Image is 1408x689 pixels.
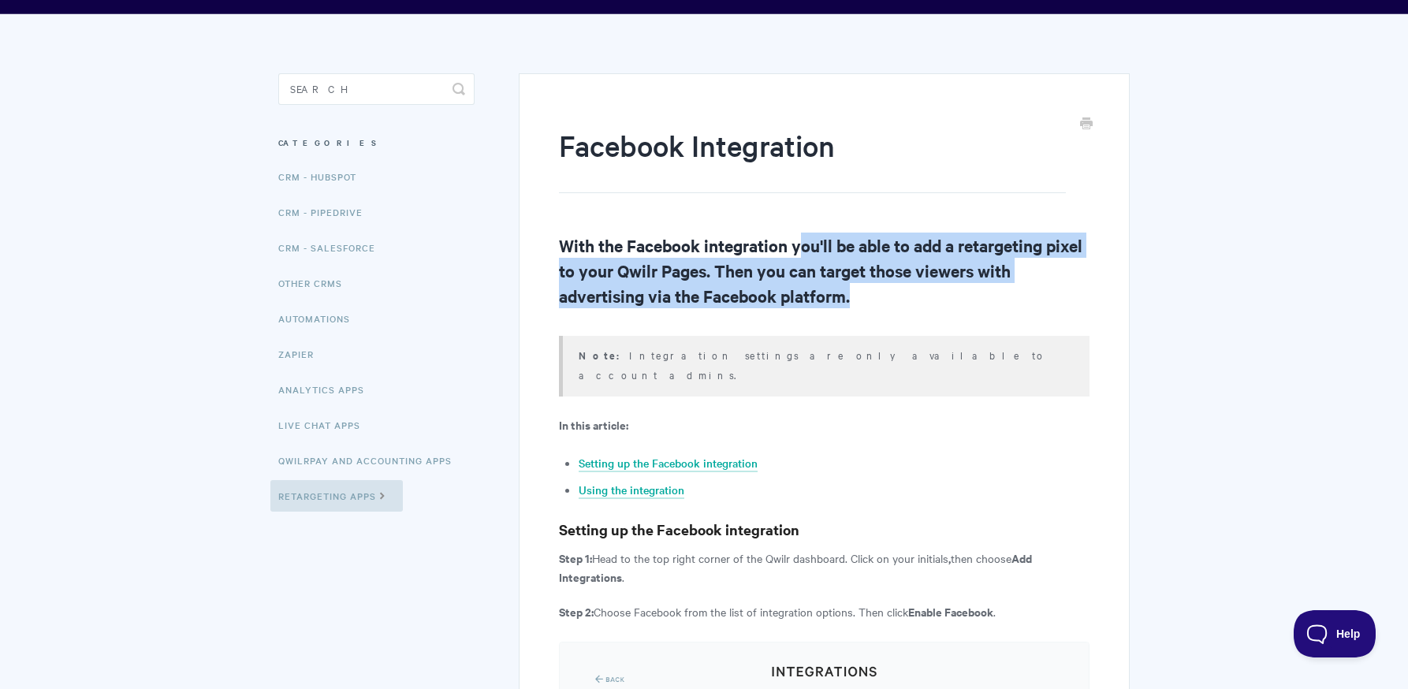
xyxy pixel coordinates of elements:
[278,374,376,405] a: Analytics Apps
[278,267,354,299] a: Other CRMs
[559,519,1090,541] h3: Setting up the Facebook integration
[559,233,1090,308] h2: With the Facebook integration you'll be able to add a retargeting pixel to your Qwilr Pages. Then...
[579,345,1070,384] p: Integration settings are only available to account admins.
[579,455,758,472] a: Setting up the Facebook integration
[278,232,387,263] a: CRM - Salesforce
[559,416,628,433] b: In this article:
[559,602,1090,621] p: Choose Facebook from the list of integration options. Then click .
[579,348,629,363] strong: Note:
[1080,116,1093,133] a: Print this Article
[948,549,951,566] strong: ,
[278,128,475,157] h3: Categories
[278,161,368,192] a: CRM - HubSpot
[579,482,684,499] a: Using the integration
[278,445,464,476] a: QwilrPay and Accounting Apps
[270,480,403,512] a: Retargeting Apps
[559,603,594,620] strong: Step 2:
[559,549,592,566] strong: Step 1:
[278,409,372,441] a: Live Chat Apps
[278,338,326,370] a: Zapier
[278,73,475,105] input: Search
[278,196,374,228] a: CRM - Pipedrive
[908,603,993,620] strong: Enable Facebook
[559,549,1090,587] p: Head to the top right corner of the Qwilr dashboard. Click on your initials then choose .
[1294,610,1376,657] iframe: Toggle Customer Support
[559,125,1066,193] h1: Facebook Integration
[278,303,362,334] a: Automations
